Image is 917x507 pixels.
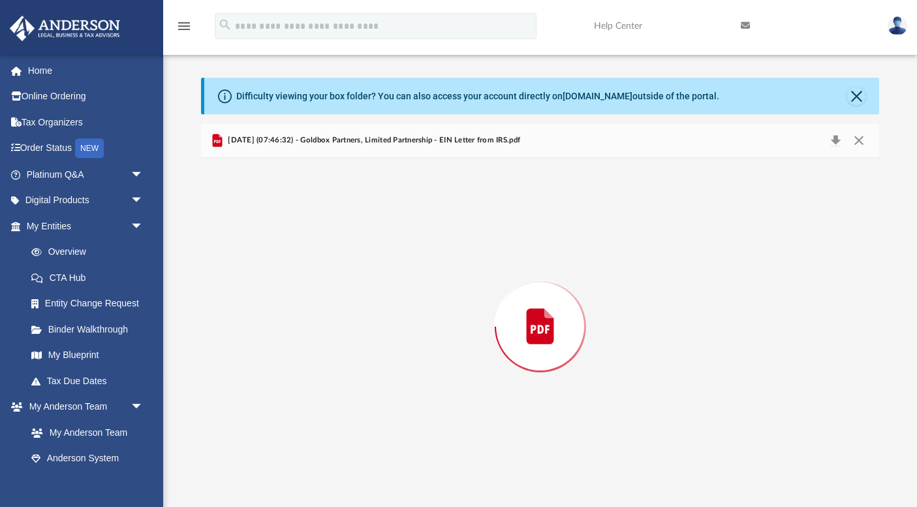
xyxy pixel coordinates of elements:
[176,25,192,34] a: menu
[201,123,880,495] div: Preview
[9,84,163,110] a: Online Ordering
[131,213,157,240] span: arrow_drop_down
[824,131,847,150] button: Download
[6,16,124,41] img: Anderson Advisors Platinum Portal
[225,135,520,146] span: [DATE] (07:46:32) - Goldbox Partners, Limited Partnership - EIN Letter from IRS.pdf
[176,18,192,34] i: menu
[9,394,157,420] a: My Anderson Teamarrow_drop_down
[18,368,163,394] a: Tax Due Dates
[131,394,157,421] span: arrow_drop_down
[18,342,157,368] a: My Blueprint
[131,161,157,188] span: arrow_drop_down
[9,213,163,239] a: My Entitiesarrow_drop_down
[18,291,163,317] a: Entity Change Request
[847,87,865,105] button: Close
[218,18,232,32] i: search
[847,131,871,150] button: Close
[9,109,163,135] a: Tax Organizers
[9,57,163,84] a: Home
[18,316,163,342] a: Binder Walkthrough
[563,91,632,101] a: [DOMAIN_NAME]
[9,135,163,162] a: Order StatusNEW
[131,188,157,214] span: arrow_drop_down
[75,139,104,158] div: NEW
[9,161,163,188] a: Platinum Q&Aarrow_drop_down
[18,419,150,446] a: My Anderson Team
[9,188,163,214] a: Digital Productsarrow_drop_down
[236,90,719,103] div: Difficulty viewing your box folder? You can also access your account directly on outside of the p...
[888,16,907,35] img: User Pic
[18,265,163,291] a: CTA Hub
[18,239,163,265] a: Overview
[18,446,157,472] a: Anderson System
